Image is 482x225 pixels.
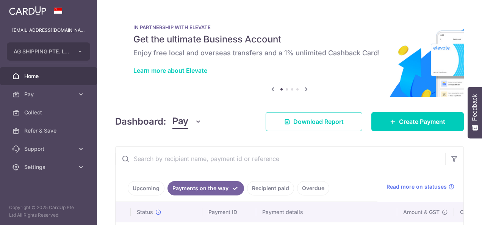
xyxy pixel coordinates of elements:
[24,91,74,98] span: Pay
[403,208,440,216] span: Amount & GST
[115,115,166,128] h4: Dashboard:
[137,208,153,216] span: Status
[387,183,447,191] span: Read more on statuses
[12,27,85,34] p: [EMAIL_ADDRESS][DOMAIN_NAME]
[172,114,188,129] span: Pay
[133,24,446,30] p: IN PARTNERSHIP WITH ELEVATE
[468,87,482,138] button: Feedback - Show survey
[133,48,446,58] h6: Enjoy free local and overseas transfers and a 1% unlimited Cashback Card!
[24,145,74,153] span: Support
[371,112,464,131] a: Create Payment
[115,12,464,97] img: Renovation banner
[471,94,478,121] span: Feedback
[24,72,74,80] span: Home
[116,147,445,171] input: Search by recipient name, payment id or reference
[133,33,446,45] h5: Get the ultimate Business Account
[266,112,362,131] a: Download Report
[24,163,74,171] span: Settings
[14,48,70,55] span: AG SHIPPING PTE. LTD.
[9,6,46,15] img: CardUp
[7,42,90,61] button: AG SHIPPING PTE. LTD.
[433,202,474,221] iframe: Opens a widget where you can find more information
[24,109,74,116] span: Collect
[172,114,202,129] button: Pay
[133,67,207,74] a: Learn more about Elevate
[387,183,454,191] a: Read more on statuses
[247,181,294,195] a: Recipient paid
[24,127,74,134] span: Refer & Save
[202,202,256,222] th: Payment ID
[399,117,445,126] span: Create Payment
[167,181,244,195] a: Payments on the way
[293,117,344,126] span: Download Report
[128,181,164,195] a: Upcoming
[297,181,329,195] a: Overdue
[256,202,397,222] th: Payment details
